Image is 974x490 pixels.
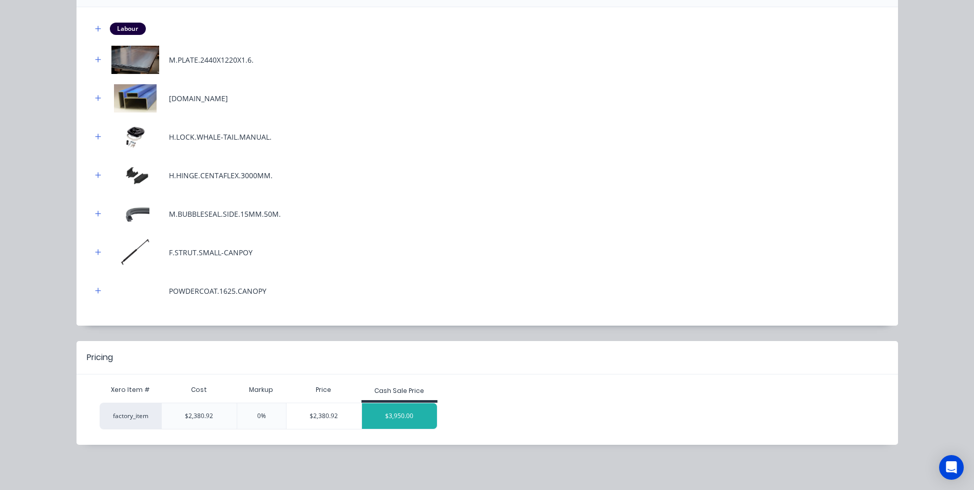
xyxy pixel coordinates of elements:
[237,403,286,429] div: 0%
[110,46,161,74] img: M.PLATE.2440X1220X1.6.
[374,386,424,395] div: Cash Sale Price
[169,286,266,296] div: POWDERCOAT.1625.CANOPY
[939,455,964,480] div: Open Intercom Messenger
[100,380,161,400] div: Xero Item #
[169,247,253,258] div: F.STRUT.SMALL-CANPOY
[169,93,228,104] div: [DOMAIN_NAME]
[169,54,254,65] div: M.PLATE.2440X1220X1.6.
[169,170,273,181] div: H.HINGE.CENTAFLEX.3000MM.
[287,403,362,429] div: $2,380.92
[286,380,362,400] div: Price
[110,200,161,228] img: M.BUBBLESEAL.SIDE.15MM.50M.
[100,403,161,429] div: factory_item
[110,238,161,267] img: F.STRUT.SMALL-CANPOY
[362,403,437,429] div: $3,950.00
[161,380,237,400] div: Cost
[110,23,146,35] div: Labour
[161,403,237,429] div: $2,380.92
[169,209,281,219] div: M.BUBBLESEAL.SIDE.15MM.50M.
[237,380,286,400] div: Markup
[87,351,113,364] div: Pricing
[169,131,272,142] div: H.LOCK.WHALE-TAIL.MANUAL.
[110,123,161,151] img: H.LOCK.WHALE-TAIL.MANUAL.
[110,161,161,190] img: H.HINGE.CENTAFLEX.3000MM.
[110,84,161,112] img: M.RHS.40X40X2.BLUE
